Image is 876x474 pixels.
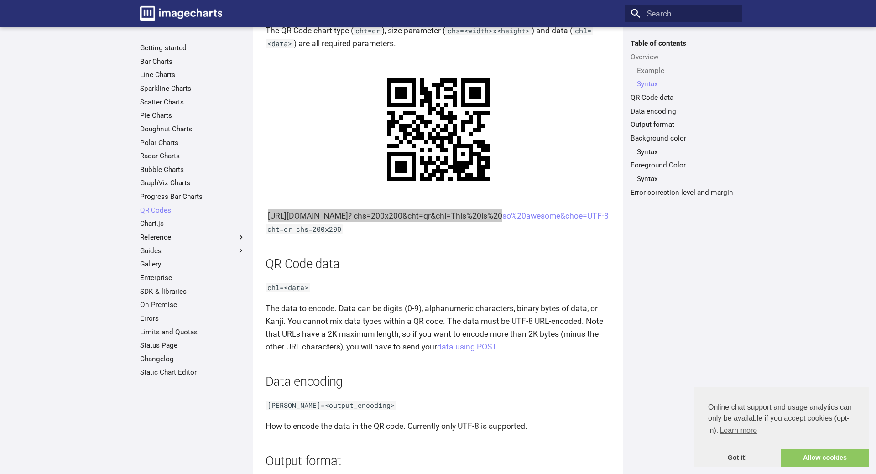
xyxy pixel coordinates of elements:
[631,134,736,143] a: Background color
[140,84,245,93] a: Sparkline Charts
[140,111,245,120] a: Pie Charts
[266,420,611,432] p: How to encode the data in the QR code. Currently only UTF-8 is supported.
[631,120,736,129] a: Output format
[637,79,736,89] a: Syntax
[266,224,344,234] code: cht=qr chs=200x200
[631,174,736,183] nav: Foreground Color
[140,273,245,282] a: Enterprise
[266,373,611,391] h2: Data encoding
[625,5,742,23] input: Search
[140,151,245,161] a: Radar Charts
[140,206,245,215] a: QR Codes
[631,188,736,197] a: Error correction level and margin
[631,147,736,156] nav: Background color
[140,260,245,269] a: Gallery
[268,211,609,220] a: [URL][DOMAIN_NAME]? chs=200x200&cht=qr&chl=This%20is%20so%20awesome&choe=UTF-8
[140,314,245,323] a: Errors
[140,6,222,21] img: logo
[140,328,245,337] a: Limits and Quotas
[140,179,245,188] a: GraphViz Charts
[140,246,245,255] label: Guides
[631,66,736,89] nav: Overview
[140,98,245,107] a: Scatter Charts
[140,192,245,201] a: Progress Bar Charts
[631,93,736,102] a: QR Code data
[631,161,736,170] a: Foreground Color
[136,2,226,25] a: Image-Charts documentation
[631,107,736,116] a: Data encoding
[718,424,758,438] a: learn more about cookies
[708,402,854,438] span: Online chat support and usage analytics can only be available if you accept cookies (opt-in).
[266,401,397,410] code: [PERSON_NAME]=<output_encoding>
[266,453,611,470] h2: Output format
[266,24,611,50] p: The QR Code chart type ( ), size parameter ( ) and data ( ) are all required parameters.
[266,255,611,273] h2: QR Code data
[140,125,245,134] a: Doughnut Charts
[140,43,245,52] a: Getting started
[266,302,611,354] p: The data to encode. Data can be digits (0-9), alphanumeric characters, binary bytes of data, or K...
[140,165,245,174] a: Bubble Charts
[625,39,742,197] nav: Table of contents
[637,66,736,75] a: Example
[140,138,245,147] a: Polar Charts
[625,39,742,48] label: Table of contents
[693,449,781,467] a: dismiss cookie message
[266,283,311,292] code: chl=<data>
[140,219,245,228] a: Chart.js
[437,342,496,351] a: data using POST
[140,300,245,309] a: On Premise
[445,26,532,35] code: chs=<width>x<height>
[366,58,510,202] img: chart
[637,147,736,156] a: Syntax
[140,233,245,242] label: Reference
[637,174,736,183] a: Syntax
[140,287,245,296] a: SDK & libraries
[140,57,245,66] a: Bar Charts
[693,387,869,467] div: cookieconsent
[631,52,736,62] a: Overview
[140,70,245,79] a: Line Charts
[781,449,869,467] a: allow cookies
[140,368,245,377] a: Static Chart Editor
[354,26,382,35] code: cht=qr
[140,341,245,350] a: Status Page
[140,354,245,364] a: Changelog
